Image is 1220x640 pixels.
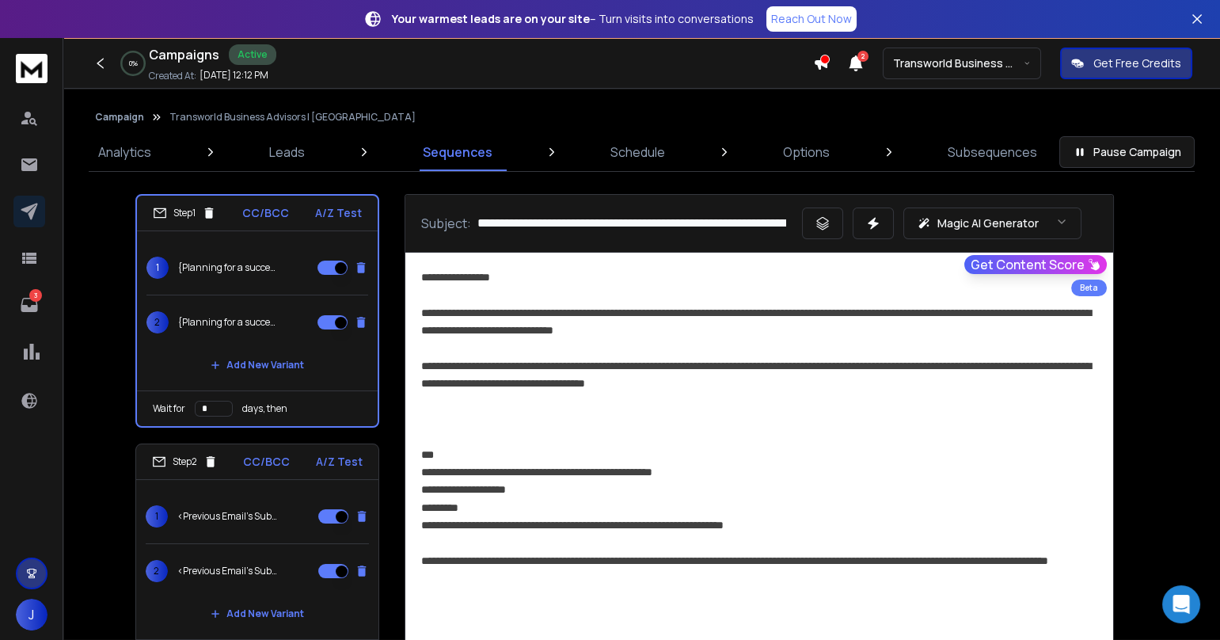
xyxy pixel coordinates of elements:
[149,45,219,64] h1: Campaigns
[98,143,151,162] p: Analytics
[938,133,1047,171] a: Subsequences
[242,402,287,415] p: days, then
[773,133,839,171] a: Options
[413,133,502,171] a: Sequences
[783,143,830,162] p: Options
[1162,585,1200,623] div: Open Intercom Messenger
[16,599,48,630] button: J
[146,505,168,528] span: 1
[893,55,1024,71] p: Transworld Business Advisors of [GEOGRAPHIC_DATA]
[857,51,868,62] span: 2
[260,133,314,171] a: Leads
[601,133,675,171] a: Schedule
[964,255,1107,274] button: Get Content Score
[198,349,317,381] button: Add New Variant
[1071,280,1107,296] div: Beta
[937,215,1039,231] p: Magic AI Generator
[153,402,185,415] p: Wait for
[152,455,218,469] div: Step 2
[423,143,492,162] p: Sequences
[903,208,1081,239] button: Magic AI Generator
[392,11,590,26] strong: Your warmest leads are on your site
[421,214,471,233] p: Subject:
[269,143,305,162] p: Leads
[89,133,161,171] a: Analytics
[771,11,852,27] p: Reach Out Now
[95,111,144,124] button: Campaign
[200,69,268,82] p: [DATE] 12:12 PM
[1060,48,1192,79] button: Get Free Credits
[229,44,276,65] div: Active
[177,510,279,523] p: <Previous Email's Subject>
[146,311,169,333] span: 2
[1093,55,1181,71] p: Get Free Credits
[29,289,42,302] p: 3
[316,454,363,470] p: A/Z Test
[177,565,279,577] p: <Previous Email's Subject>
[242,205,289,221] p: CC/BCC
[1059,136,1195,168] button: Pause Campaign
[169,111,416,124] p: Transworld Business Advisors | [GEOGRAPHIC_DATA]
[948,143,1037,162] p: Subsequences
[13,289,45,321] a: 3
[149,70,196,82] p: Created At:
[178,261,279,274] p: {Planning for a successful exit?|Planning to sell your business?|Successful Exit|Funded buyers|In...
[129,59,138,68] p: 0 %
[198,598,317,630] button: Add New Variant
[610,143,665,162] p: Schedule
[146,560,168,582] span: 2
[16,54,48,83] img: logo
[135,194,379,428] li: Step1CC/BCCA/Z Test1{Planning for a successful exit?|Planning to sell your business?|Successful E...
[315,205,362,221] p: A/Z Test
[243,454,290,470] p: CC/BCC
[178,316,279,329] p: {Planning for a successful exit?|Planning to sell your business?|Successful Exit|Funded buyers|In...
[153,206,216,220] div: Step 1
[146,257,169,279] span: 1
[392,11,754,27] p: – Turn visits into conversations
[766,6,857,32] a: Reach Out Now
